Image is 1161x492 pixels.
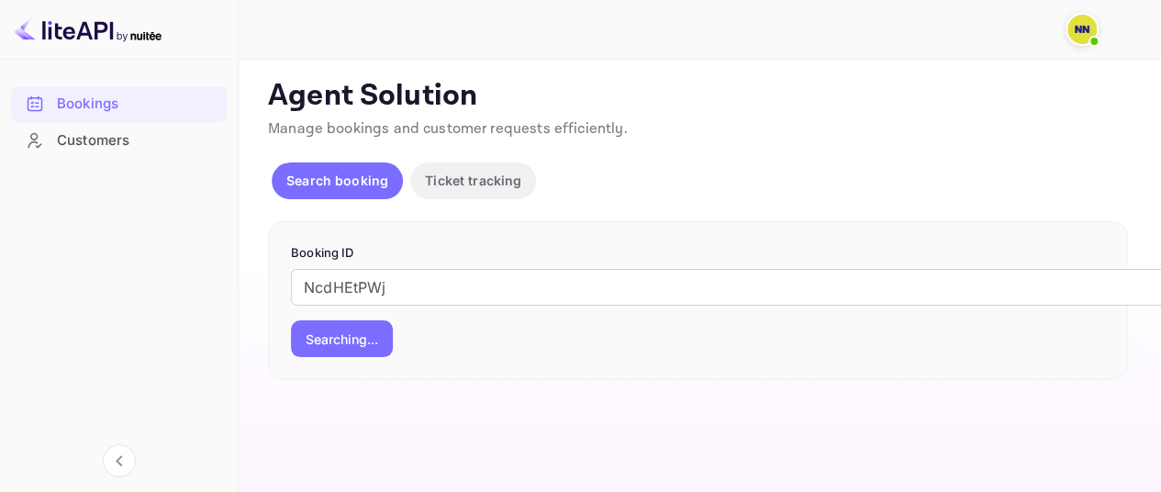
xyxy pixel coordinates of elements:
[57,130,218,151] div: Customers
[11,86,227,122] div: Bookings
[1067,15,1097,44] img: N/A N/A
[425,171,521,190] p: Ticket tracking
[11,123,227,159] div: Customers
[291,244,1105,263] p: Booking ID
[268,119,628,139] span: Manage bookings and customer requests efficiently.
[286,171,388,190] p: Search booking
[268,78,1128,115] p: Agent Solution
[57,94,218,115] div: Bookings
[103,444,136,477] button: Collapse navigation
[15,15,162,44] img: LiteAPI logo
[11,123,227,157] a: Customers
[11,86,227,120] a: Bookings
[291,320,393,357] button: Searching...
